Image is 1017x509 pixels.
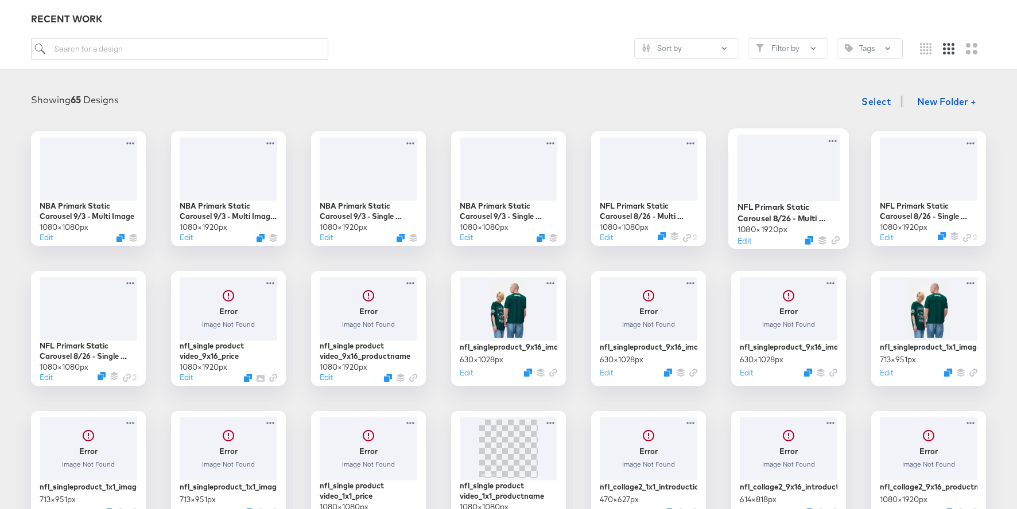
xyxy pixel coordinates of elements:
button: Edit [737,234,751,245]
svg: Small grid [920,43,931,54]
div: 1080 × 1080 px [600,222,649,233]
button: Edit [180,372,193,383]
svg: Link [409,374,417,382]
div: nfl_collage2_9x16_productname_image [880,481,977,492]
div: NBA Primark Static Carousel 9/3 - Single Image1080×1080pxEditDuplicate [451,131,566,246]
div: RECENT WORK [31,13,986,26]
button: Edit [880,232,893,243]
svg: Duplicate [244,374,252,382]
div: nfl_singleproduct_1x1_image_3713×951pxEditDuplicate [871,271,986,386]
div: 1080 × 1080 px [460,222,508,233]
svg: Medium grid [943,43,954,54]
svg: Duplicate [524,369,532,377]
div: nfl_singleproduct_9x16_image_3630×1028pxEditDuplicate [451,271,566,386]
div: NFL Primark Static Carousel 8/26 - Single Image 9:16 [880,201,977,222]
button: Duplicate [257,234,265,242]
svg: Link [549,369,557,377]
div: ErrorImage Not Foundnfl_single product video_9x16_price1080×1920pxEditDuplicate [171,271,286,386]
div: 1080 × 1920 px [180,222,227,233]
div: nfl_singleproduct_1x1_image_3 [880,342,977,353]
button: TagTags [837,38,903,59]
svg: Duplicate [664,369,672,377]
svg: Filter [756,44,764,52]
div: nfl_singleproduct_9x16_image_3 [460,342,557,353]
div: ErrorImage Not Foundnfl_singleproduct_9x16_image_1630×1028pxEditDuplicate [731,271,846,386]
svg: Duplicate [804,369,812,377]
div: 630 × 1028 px [600,354,643,365]
svg: Duplicate [938,232,946,240]
div: 713 × 951 px [880,354,916,365]
button: Edit [320,372,333,383]
div: 713 × 951 px [40,494,76,505]
div: 630 × 1028 px [460,354,503,365]
div: NFL Primark Static Carousel 8/26 - Multi Image1080×1080pxEditDuplicateLink 2 [591,131,706,246]
div: NBA Primark Static Carousel 9/3 - Single Image 9:16 [320,201,417,222]
button: Edit [180,232,193,243]
button: FilterFilter by [748,38,828,59]
svg: Link [689,369,697,377]
svg: Link [123,374,131,382]
svg: Duplicate [384,374,392,382]
svg: Duplicate [658,232,666,240]
svg: Duplicate [98,372,106,380]
div: NBA Primark Static Carousel 9/3 - Multi Image 9:16 [180,201,277,222]
svg: Link [683,234,691,242]
div: ErrorImage Not Foundnfl_singleproduct_9x16_image_2630×1028pxEditDuplicate [591,271,706,386]
div: 1080 × 1920 px [320,222,367,233]
svg: Duplicate [944,369,952,377]
div: NFL Primark Static Carousel 8/26 - Single Image [40,340,137,362]
div: NBA Primark Static Carousel 9/3 - Multi Image 9:161080×1920pxEditDuplicate [171,131,286,246]
div: NFL Primark Static Carousel 8/26 - Multi Image [600,201,697,222]
div: NFL Primark Static Carousel 8/26 - Single Image 9:161080×1920pxEditDuplicateLink 2 [871,131,986,246]
div: NBA Primark Static Carousel 9/3 - Multi Image1080×1080pxEditDuplicate [31,131,146,246]
button: Edit [40,372,53,383]
div: 2 [963,232,977,243]
svg: Link [269,374,277,382]
button: Select [857,90,895,113]
svg: Large grid [966,43,977,54]
button: Edit [320,232,333,243]
div: NBA Primark Static Carousel 9/3 - Multi Image [40,201,137,222]
div: 1080 × 1080 px [40,222,88,233]
div: NBA Primark Static Carousel 9/3 - Single Image [460,201,557,222]
div: 2 [683,232,697,243]
div: 630 × 1028 px [740,354,783,365]
div: nfl_singleproduct_1x1_image_1 [180,481,277,492]
button: New Folder + [907,92,986,113]
div: nfl_collage2_1x1_introduction_image_1 [600,481,697,492]
svg: Duplicate [397,234,405,242]
button: SlidersSort by [634,38,739,59]
svg: Duplicate [117,234,125,242]
strong: 65 [71,94,81,105]
div: 713 × 951 px [180,494,216,505]
input: Search for a design [31,38,328,60]
svg: Duplicate [537,234,545,242]
div: nfl_singleproduct_1x1_image_2 [40,481,137,492]
div: nfl_single product video_9x16_price [180,340,277,362]
svg: Duplicate [805,236,813,245]
button: Edit [740,367,753,378]
button: Edit [600,232,613,243]
span: Select [861,93,891,109]
div: NFL Primark Static Carousel 8/26 - Single Image1080×1080pxEditDuplicateLink 2 [31,271,146,386]
div: 1080 × 1080 px [40,362,88,373]
svg: Sliders [642,44,650,52]
svg: Link [832,236,840,245]
div: 1080 × 1920 px [880,222,927,233]
div: ErrorImage Not Foundnfl_single product video_9x16_productname1080×1920pxEditDuplicate [311,271,426,386]
div: nfl_single product video_1x1_productname [460,480,557,502]
div: nfl_single product video_1x1_price [320,480,417,502]
div: nfl_singleproduct_9x16_image_1 [740,342,837,353]
div: nfl_collage2_9x16_introduction_image_1 [740,481,837,492]
div: 614 × 818 px [740,494,777,505]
